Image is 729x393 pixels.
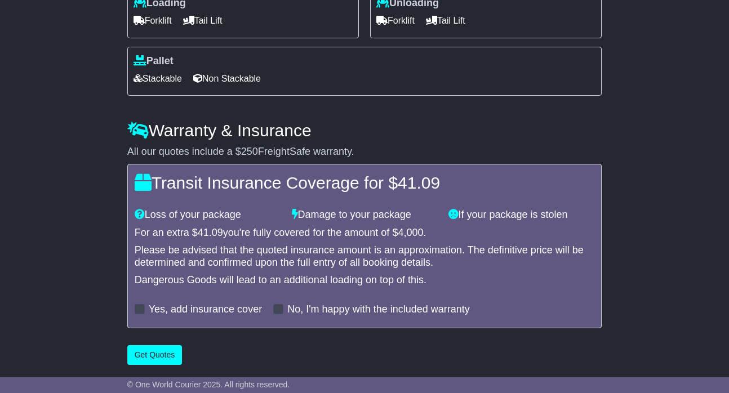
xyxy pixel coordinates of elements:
label: Yes, add insurance cover [149,303,262,316]
span: Tail Lift [183,12,223,29]
span: 41.09 [398,173,440,192]
div: Loss of your package [129,209,286,221]
div: For an extra $ you're fully covered for the amount of $ . [135,227,595,239]
button: Get Quotes [127,345,183,365]
div: Dangerous Goods will lead to an additional loading on top of this. [135,274,595,287]
span: Non Stackable [193,70,261,87]
div: Please be advised that the quoted insurance amount is an approximation. The definitive price will... [135,244,595,269]
span: 41.09 [198,227,223,238]
span: Tail Lift [426,12,465,29]
label: Pallet [134,55,174,68]
span: Stackable [134,70,182,87]
h4: Warranty & Insurance [127,121,602,140]
span: © One World Courier 2025. All rights reserved. [127,380,290,389]
span: 250 [241,146,258,157]
div: Damage to your package [286,209,443,221]
div: All our quotes include a $ FreightSafe warranty. [127,146,602,158]
span: Forklift [376,12,415,29]
label: No, I'm happy with the included warranty [287,303,470,316]
div: If your package is stolen [443,209,600,221]
span: 4,000 [398,227,423,238]
span: Forklift [134,12,172,29]
h4: Transit Insurance Coverage for $ [135,173,595,192]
